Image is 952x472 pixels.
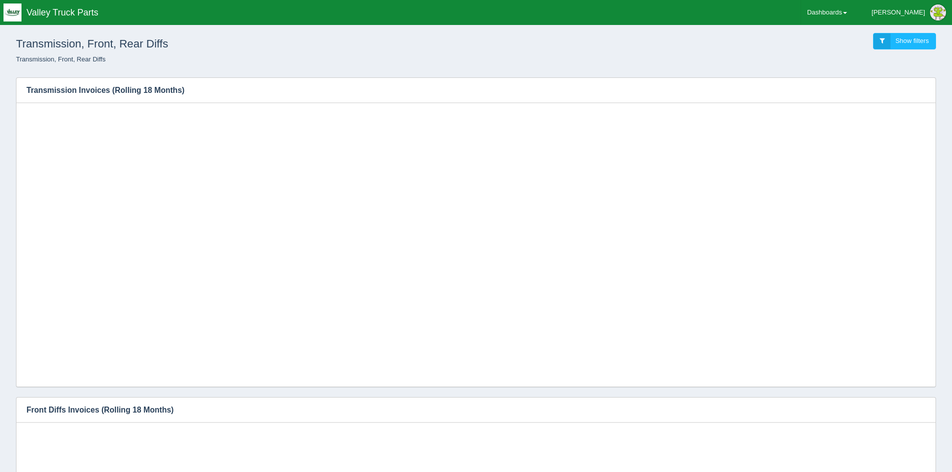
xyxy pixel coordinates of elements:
[872,2,925,22] div: [PERSON_NAME]
[26,7,98,17] span: Valley Truck Parts
[930,4,946,20] img: Profile Picture
[16,398,921,423] h3: Front Diffs Invoices (Rolling 18 Months)
[16,55,105,64] li: Transmission, Front, Rear Diffs
[873,33,936,49] a: Show filters
[896,37,929,44] span: Show filters
[16,33,476,55] h1: Transmission, Front, Rear Diffs
[3,3,21,21] img: q1blfpkbivjhsugxdrfq.png
[16,78,921,103] h3: Transmission Invoices (Rolling 18 Months)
